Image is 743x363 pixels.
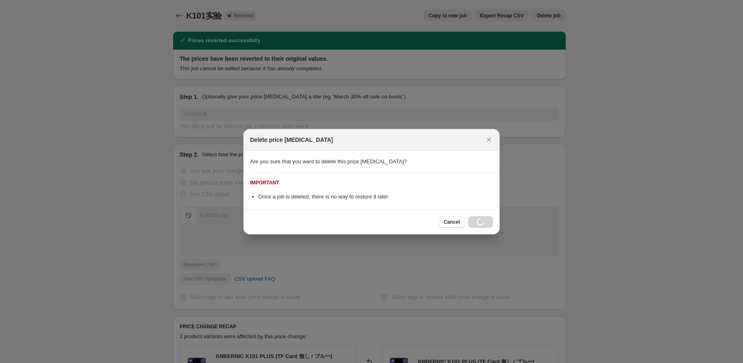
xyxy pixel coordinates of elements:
span: Cancel [444,219,460,225]
li: Once a job is deleted, there is no way to restore it later [258,193,493,201]
span: Are you sure that you want to delete this price [MEDICAL_DATA]? [250,158,407,165]
button: Cancel [439,216,465,228]
div: IMPORTANT [250,179,279,186]
button: Close [483,134,495,146]
h2: Delete price [MEDICAL_DATA] [250,136,333,144]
